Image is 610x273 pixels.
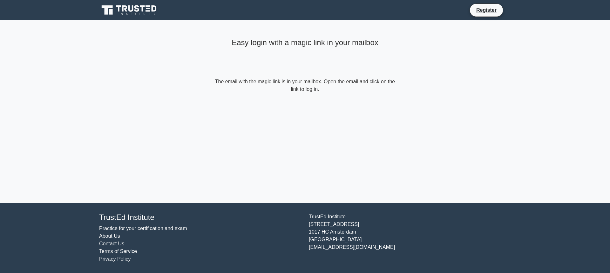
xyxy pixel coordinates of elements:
[99,256,131,262] a: Privacy Policy
[99,226,187,231] a: Practice for your certification and exam
[213,78,396,93] form: The email with the magic link is in your mailbox. Open the email and click on the link to log in.
[99,233,120,239] a: About Us
[213,38,396,47] h4: Easy login with a magic link in your mailbox
[99,249,137,254] a: Terms of Service
[305,213,515,263] div: TrustEd Institute [STREET_ADDRESS] 1017 HC Amsterdam [GEOGRAPHIC_DATA] [EMAIL_ADDRESS][DOMAIN_NAME]
[472,6,500,14] a: Register
[99,241,124,246] a: Contact Us
[99,213,301,222] h4: TrustEd Institute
